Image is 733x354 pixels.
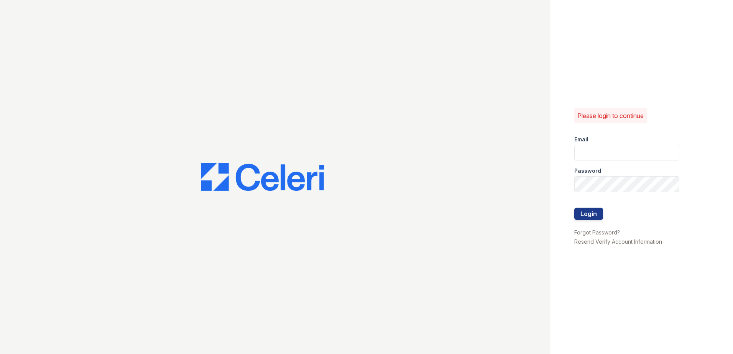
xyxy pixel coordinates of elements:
a: Resend Verify Account Information [574,238,662,245]
button: Login [574,208,603,220]
img: CE_Logo_Blue-a8612792a0a2168367f1c8372b55b34899dd931a85d93a1a3d3e32e68fde9ad4.png [201,163,324,191]
label: Email [574,136,588,143]
label: Password [574,167,601,175]
a: Forgot Password? [574,229,620,236]
p: Please login to continue [577,111,644,120]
